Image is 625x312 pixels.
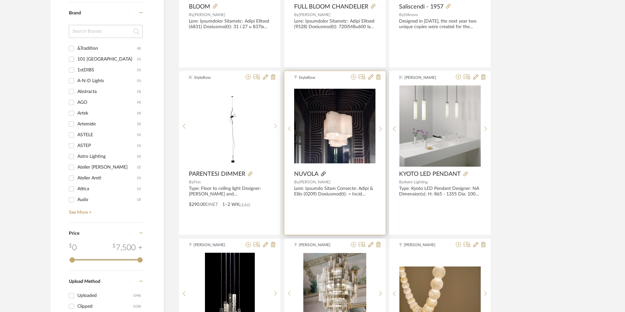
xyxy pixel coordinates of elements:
div: AGO [77,97,137,108]
span: By [399,13,404,17]
img: KYOTO LED PENDANT [399,85,481,167]
div: Astro Lighting [77,151,137,162]
span: By [399,180,404,184]
div: (1) [137,140,141,151]
div: (2) [137,151,141,162]
div: 1stDIBS [77,65,137,75]
div: Attica [77,184,137,194]
span: FULL BLOOM CHANDELIER [294,3,368,10]
div: 101 [GEOGRAPHIC_DATA] [77,54,137,64]
span: Lead [239,203,251,207]
span: [PERSON_NAME] [193,13,225,17]
span: DNET [206,202,218,207]
div: (196) [133,290,141,301]
span: $290.00 [189,202,206,207]
span: 1–2 WK [222,201,239,208]
div: (3) [137,194,141,205]
span: By [294,180,299,184]
span: By [189,180,193,184]
span: [PERSON_NAME] [404,75,446,81]
div: Abstracta [77,86,137,97]
span: BLOOM [189,3,210,10]
span: By [189,13,193,17]
div: (3) [137,86,141,97]
div: 7,500 + [112,242,143,254]
div: Designed in [DATE], the next year two unique copies were created for the Milan Chamber of Commerc... [399,19,481,30]
span: [PERSON_NAME] [404,242,445,248]
div: Clipped [77,301,133,312]
div: (2) [137,162,141,173]
span: KYOTO LED PENDANT [399,171,461,178]
div: ASTEP [77,140,137,151]
div: Lore: Ipsumdolor Sitametc: Adipi Elitsed (6831) Doeiusmod(t): 31 i 27 u 837la Etdolore/Magnaali: ... [189,19,271,30]
div: (1) [137,54,141,64]
div: (120) [133,301,141,312]
div: &Tradition [77,43,137,54]
div: Atelier [PERSON_NAME] [77,162,137,173]
span: Saliscendi - 1957 [399,3,443,10]
img: NUVOLA [294,89,375,163]
div: Artek [77,108,137,119]
input: Search Brands [69,25,143,38]
span: [PERSON_NAME] [299,242,340,248]
span: [PERSON_NAME] [299,13,331,17]
span: By [294,13,299,17]
div: (1) [137,65,141,75]
div: Atelier Areti [77,173,137,183]
div: Uploaded [77,290,133,301]
span: [PERSON_NAME] [299,180,331,184]
div: (1) [137,173,141,183]
div: 0 [69,242,77,254]
div: Type: Floor to ceiling light Designer: [PERSON_NAME] and [PERSON_NAME] Dimension(s): 110mm Dia x ... [189,186,271,197]
span: Stilnovo [404,13,418,17]
span: [PERSON_NAME] [193,242,235,248]
div: (4) [137,97,141,108]
img: PARENTESI DIMMER [189,85,271,167]
span: NUVOLA [294,171,318,178]
div: 0 [399,85,481,167]
a: See More + [67,205,143,215]
span: StyleRow [299,75,340,81]
span: PARENTESI DIMMER [189,171,245,178]
div: Artemide [77,119,137,129]
div: (4) [137,43,141,54]
div: (1) [137,130,141,140]
span: Upload Method [69,279,100,284]
span: Brand [69,11,81,15]
div: (1) [137,76,141,86]
span: Flos [193,180,201,184]
div: (1) [137,184,141,194]
div: (5) [137,119,141,129]
div: ASTELE [77,130,137,140]
div: A-N-D Lights [77,76,137,86]
span: Price [69,231,79,236]
div: (4) [137,108,141,119]
div: Type: Kyoto LED Pendant Designer: NA Dimension(s): H: 865 - 1355 Dia: 100 Material/Finishes: Meta... [399,186,481,197]
span: Astro Lighting [404,180,428,184]
div: Lore: Ipsumdo Sitam Consecte: Adipi & Elits (0209) Doeiusmod(t): = Incid Utlabo 22 e 26 d 76 ma =... [294,186,376,197]
div: Audo [77,194,137,205]
div: 0 [294,85,375,167]
span: StyleRow [194,75,235,81]
div: Lore: Ipsumdolor Sitametc: Adipi Elitsed (9528) Doeiusmod(t): 720i548u600 la Etdolore/Magnaali: E... [294,19,376,30]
